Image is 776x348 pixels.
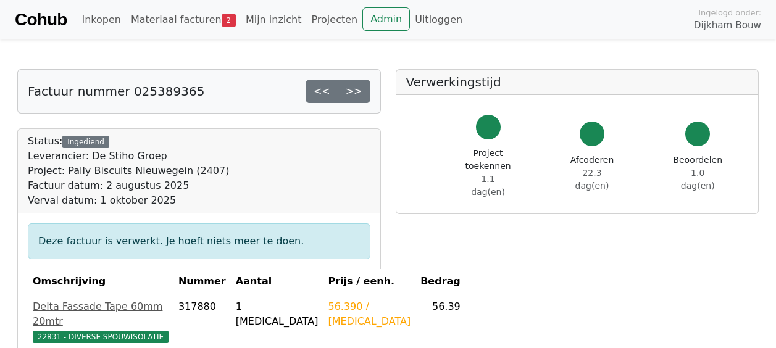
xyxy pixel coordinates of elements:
a: << [306,80,338,103]
a: Uitloggen [410,7,467,32]
div: Leverancier: De Stiho Groep [28,149,229,164]
div: Factuur datum: 2 augustus 2025 [28,178,229,193]
div: Beoordelen [673,154,722,193]
th: Omschrijving [28,269,173,294]
a: >> [338,80,370,103]
h5: Factuur nummer 025389365 [28,84,204,99]
div: Afcoderen [570,154,614,193]
a: Projecten [306,7,362,32]
a: Cohub [15,5,67,35]
div: 1 [MEDICAL_DATA] [236,299,319,329]
div: Deze factuur is verwerkt. Je hoeft niets meer te doen. [28,223,370,259]
th: Aantal [231,269,323,294]
a: Delta Fassade Tape 60mm 20mtr22831 - DIVERSE SPOUWISOLATIE [33,299,169,344]
a: Inkopen [77,7,125,32]
a: Mijn inzicht [241,7,307,32]
div: Project: Pally Biscuits Nieuwegein (2407) [28,164,229,178]
h5: Verwerkingstijd [406,75,749,89]
div: 56.390 / [MEDICAL_DATA] [328,299,411,329]
div: Ingediend [62,136,109,148]
div: Status: [28,134,229,208]
a: Admin [362,7,410,31]
span: 1.1 dag(en) [471,174,505,197]
span: Ingelogd onder: [698,7,761,19]
div: Delta Fassade Tape 60mm 20mtr [33,299,169,329]
span: Dijkham Bouw [694,19,761,33]
span: 1.0 dag(en) [681,168,715,191]
div: Verval datum: 1 oktober 2025 [28,193,229,208]
th: Nummer [173,269,231,294]
th: Bedrag [415,269,465,294]
span: 22831 - DIVERSE SPOUWISOLATIE [33,331,169,343]
th: Prijs / eenh. [323,269,415,294]
div: Project toekennen [465,147,511,199]
span: 2 [222,14,236,27]
a: Materiaal facturen2 [126,7,241,32]
span: 22.3 dag(en) [575,168,609,191]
